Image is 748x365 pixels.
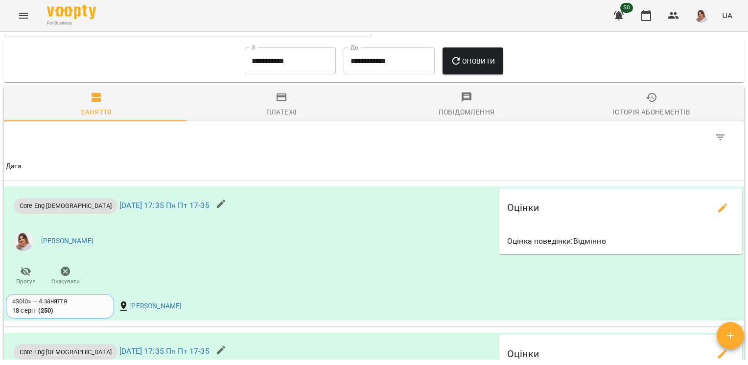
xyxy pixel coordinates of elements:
span: Core Eng [DEMOGRAPHIC_DATA] [14,347,117,357]
h6: Оцінки [507,346,539,362]
div: «Solo» — 4 заняття [12,297,108,306]
span: Прогул [16,277,36,286]
div: Історія абонементів [613,106,690,118]
span: UA [722,10,732,21]
div: Заняття [81,106,112,118]
button: edit evaluations [711,196,734,220]
span: Скасувати [51,277,80,286]
button: Прогул [6,263,46,290]
div: Table Toolbar [4,121,744,153]
a: [PERSON_NAME] [41,236,93,246]
button: Скасувати [46,263,85,290]
div: Повідомлення [439,106,495,118]
span: 50 [620,3,633,13]
div: Платежі [266,106,297,118]
h6: Оцінки [507,200,539,215]
img: d332a1c3318355be326c790ed3ba89f4.jpg [14,231,33,251]
button: Оновити [443,47,503,75]
a: [PERSON_NAME] [129,301,182,311]
span: Дата [6,160,742,172]
button: Menu [12,4,35,27]
button: UA [718,6,736,24]
div: «Solo» — 4 заняття18 серп- (250) [6,294,114,319]
span: For Business [47,20,96,26]
img: d332a1c3318355be326c790ed3ba89f4.jpg [695,9,708,23]
a: [DATE] 17:35 Пн Пт 17-35 [119,346,210,356]
div: Дата [6,160,22,172]
span: Оновити [450,55,495,67]
b: ( 250 ) [38,307,53,314]
p: Оцінка поведінки : Відмінно [507,235,734,247]
span: Core Eng [DEMOGRAPHIC_DATA] [14,201,117,210]
button: Фільтр [709,126,732,149]
img: Voopty Logo [47,5,96,19]
a: [DATE] 17:35 Пн Пт 17-35 [119,201,210,210]
div: 18 серп - [12,306,53,315]
div: Sort [6,160,22,172]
